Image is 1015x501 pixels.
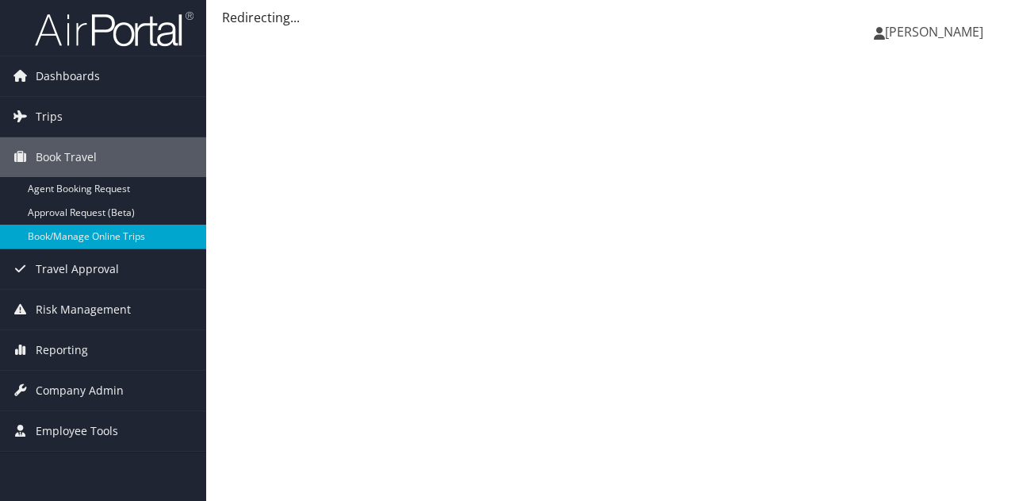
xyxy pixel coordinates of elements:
[36,371,124,410] span: Company Admin
[222,8,999,27] div: Redirecting...
[36,330,88,370] span: Reporting
[36,56,100,96] span: Dashboards
[36,411,118,451] span: Employee Tools
[36,97,63,137] span: Trips
[36,290,131,330] span: Risk Management
[874,8,999,56] a: [PERSON_NAME]
[36,249,119,289] span: Travel Approval
[35,10,193,48] img: airportal-logo.png
[885,23,983,40] span: [PERSON_NAME]
[36,137,97,177] span: Book Travel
